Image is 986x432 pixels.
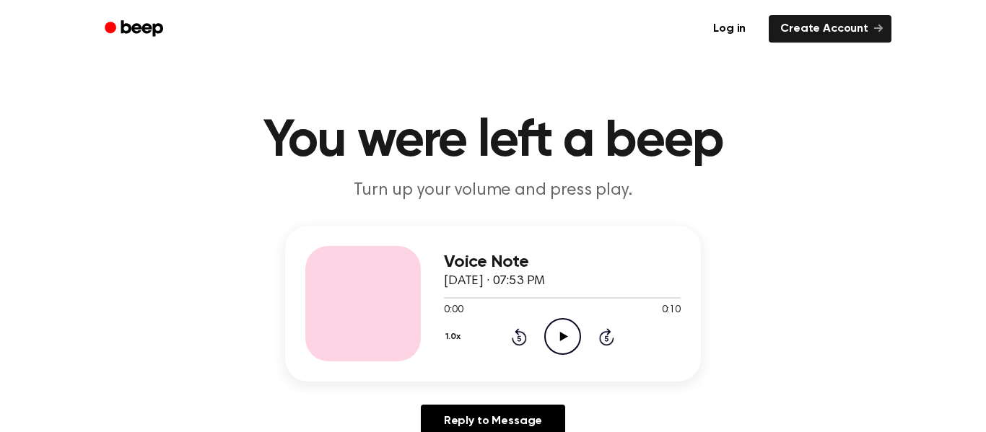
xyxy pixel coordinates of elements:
a: Log in [699,12,760,45]
h3: Voice Note [444,252,681,272]
a: Create Account [769,15,891,43]
span: 0:10 [662,303,681,318]
a: Beep [95,15,176,43]
button: 1.0x [444,325,466,349]
span: [DATE] · 07:53 PM [444,275,545,288]
p: Turn up your volume and press play. [216,179,770,203]
h1: You were left a beep [123,115,863,167]
span: 0:00 [444,303,463,318]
